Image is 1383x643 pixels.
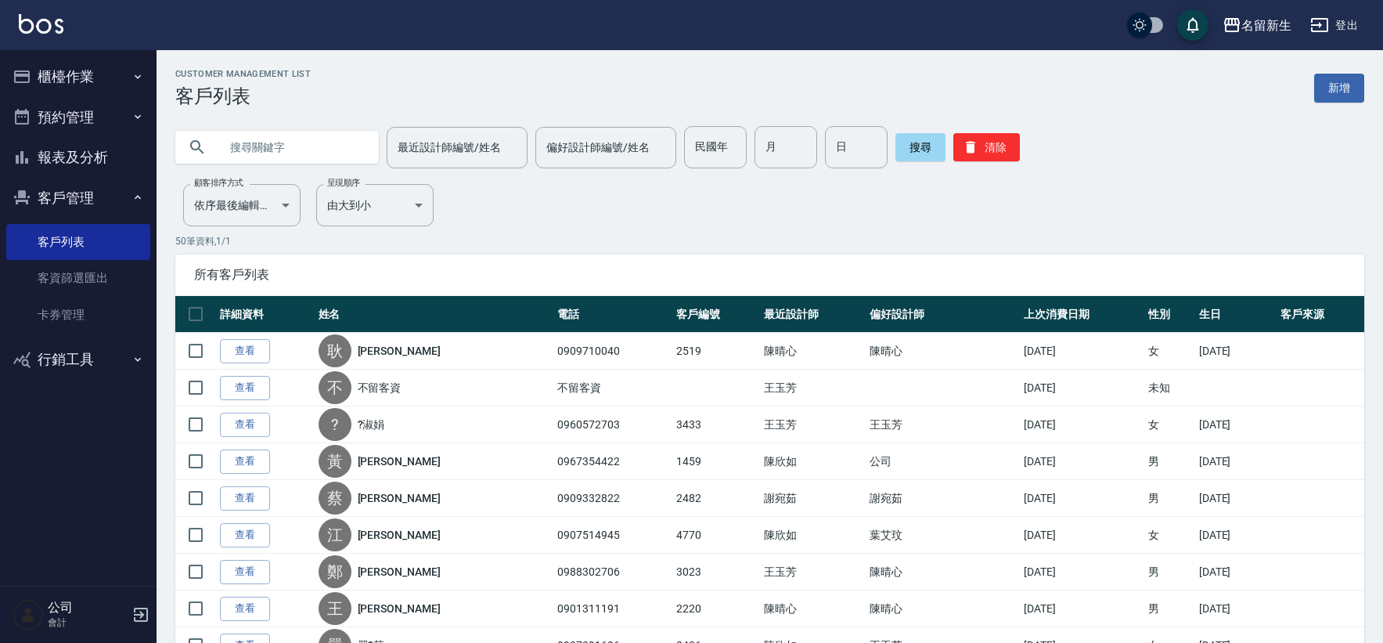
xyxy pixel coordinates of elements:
[48,600,128,616] h5: 公司
[194,177,243,189] label: 顧客排序方式
[1304,11,1364,40] button: 登出
[760,370,866,406] td: 王玉芳
[866,554,1020,591] td: 陳晴心
[760,333,866,370] td: 陳晴心
[1177,9,1208,41] button: save
[6,297,150,333] a: 卡券管理
[1020,370,1144,406] td: [DATE]
[220,523,270,547] a: 查看
[6,137,150,178] button: 報表及分析
[866,591,1020,627] td: 陳晴心
[1144,591,1194,627] td: 男
[866,443,1020,480] td: 公司
[1020,517,1144,554] td: [DATE]
[1144,443,1194,480] td: 男
[319,371,351,404] div: 不
[553,296,672,333] th: 電話
[553,333,672,370] td: 0909710040
[13,599,44,630] img: Person
[319,445,351,478] div: 黃
[220,413,270,437] a: 查看
[315,296,554,333] th: 姓名
[672,517,760,554] td: 4770
[19,14,63,34] img: Logo
[1144,480,1194,517] td: 男
[6,339,150,380] button: 行銷工具
[1020,591,1144,627] td: [DATE]
[316,184,434,226] div: 由大到小
[866,296,1020,333] th: 偏好設計師
[760,517,866,554] td: 陳欣如
[1195,480,1277,517] td: [DATE]
[358,601,441,616] a: [PERSON_NAME]
[672,443,760,480] td: 1459
[319,334,351,367] div: 耿
[760,554,866,591] td: 王玉芳
[1144,406,1194,443] td: 女
[220,597,270,621] a: 查看
[6,260,150,296] a: 客資篩選匯出
[1195,517,1277,554] td: [DATE]
[1144,554,1194,591] td: 男
[1020,443,1144,480] td: [DATE]
[220,339,270,363] a: 查看
[358,380,402,396] a: 不留客資
[672,591,760,627] td: 2220
[183,184,301,226] div: 依序最後編輯時間
[1195,406,1277,443] td: [DATE]
[760,480,866,517] td: 謝宛茹
[760,406,866,443] td: 王玉芳
[672,406,760,443] td: 3433
[1144,296,1194,333] th: 性別
[1144,333,1194,370] td: 女
[1195,296,1277,333] th: 生日
[319,408,351,441] div: ?
[219,126,366,168] input: 搜尋關鍵字
[319,592,351,625] div: 王
[1277,296,1364,333] th: 客戶來源
[553,591,672,627] td: 0901311191
[553,554,672,591] td: 0988302706
[327,177,360,189] label: 呈現順序
[760,443,866,480] td: 陳欣如
[175,85,311,107] h3: 客戶列表
[1144,517,1194,554] td: 女
[358,417,385,432] a: ?淑娟
[1144,370,1194,406] td: 未知
[866,480,1020,517] td: 謝宛茹
[895,133,945,161] button: 搜尋
[6,97,150,138] button: 預約管理
[358,564,441,580] a: [PERSON_NAME]
[1241,16,1291,35] div: 名留新生
[760,591,866,627] td: 陳晴心
[358,527,441,543] a: [PERSON_NAME]
[953,133,1020,161] button: 清除
[1020,406,1144,443] td: [DATE]
[553,406,672,443] td: 0960572703
[319,518,351,551] div: 江
[358,453,441,469] a: [PERSON_NAME]
[553,517,672,554] td: 0907514945
[672,554,760,591] td: 3023
[175,69,311,79] h2: Customer Management List
[1195,591,1277,627] td: [DATE]
[358,343,441,359] a: [PERSON_NAME]
[216,296,315,333] th: 詳細資料
[220,486,270,511] a: 查看
[553,443,672,480] td: 0967354422
[553,480,672,517] td: 0909332822
[6,56,150,97] button: 櫃檯作業
[175,234,1364,248] p: 50 筆資料, 1 / 1
[672,480,760,517] td: 2482
[866,333,1020,370] td: 陳晴心
[1314,74,1364,103] a: 新增
[760,296,866,333] th: 最近設計師
[6,178,150,219] button: 客戶管理
[1195,333,1277,370] td: [DATE]
[319,555,351,588] div: 鄭
[48,616,128,630] p: 會計
[194,267,1345,283] span: 所有客戶列表
[220,450,270,474] a: 查看
[6,224,150,260] a: 客戶列表
[319,482,351,515] div: 蔡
